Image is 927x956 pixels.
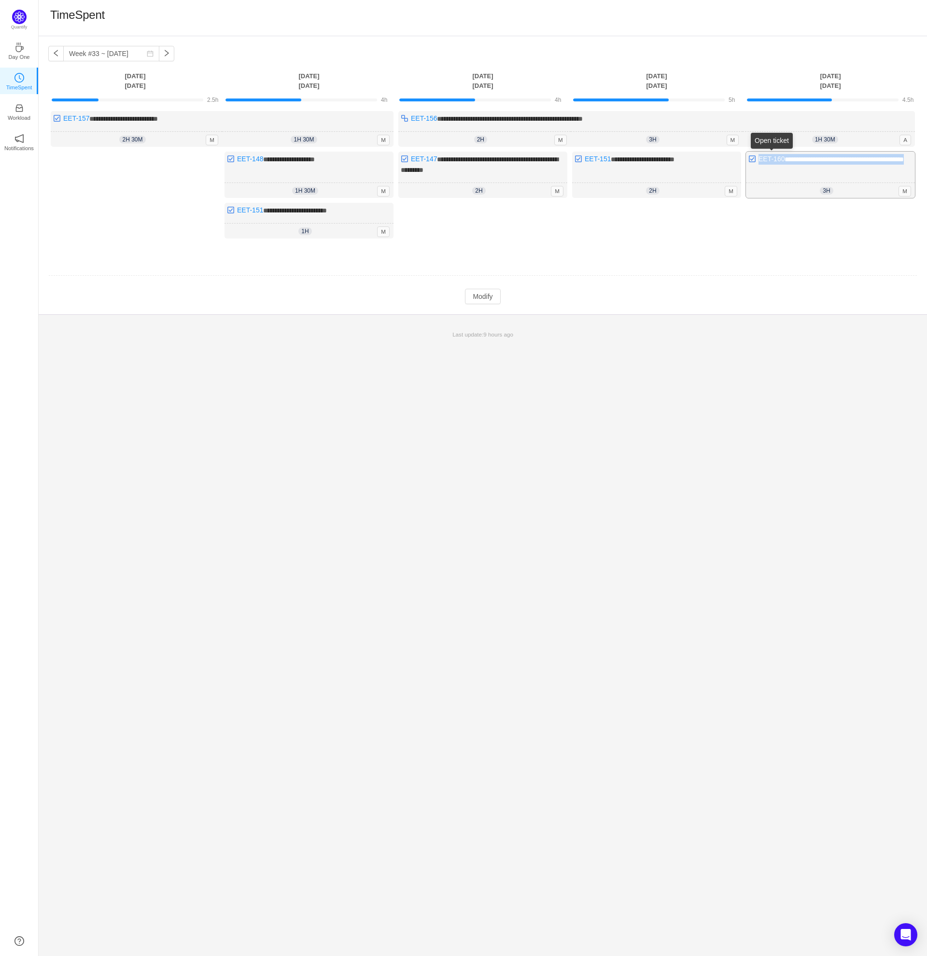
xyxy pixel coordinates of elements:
[147,50,154,57] i: icon: calendar
[744,71,917,91] th: [DATE] [DATE]
[63,46,159,61] input: Select a week
[472,187,485,195] span: 2h
[227,206,235,214] img: 10318
[465,289,500,304] button: Modify
[555,97,561,103] span: 4h
[48,46,64,61] button: icon: left
[206,135,218,145] span: M
[14,137,24,146] a: icon: notificationNotifications
[894,923,917,946] div: Open Intercom Messenger
[474,136,487,143] span: 2h
[646,136,659,143] span: 3h
[14,103,24,113] i: icon: inbox
[748,155,756,163] img: 10318
[585,155,611,163] a: EET-151
[53,114,61,122] img: 10318
[396,71,570,91] th: [DATE] [DATE]
[14,936,24,946] a: icon: question-circle
[227,155,235,163] img: 10318
[63,114,89,122] a: EET-157
[758,155,785,163] a: EET-160
[401,114,408,122] img: 10316
[729,97,735,103] span: 5h
[12,10,27,24] img: Quantify
[377,186,390,197] span: M
[6,83,32,92] p: TimeSpent
[401,155,408,163] img: 10318
[50,8,105,22] h1: TimeSpent
[646,187,659,195] span: 2h
[14,45,24,55] a: icon: coffeeDay One
[48,71,222,91] th: [DATE] [DATE]
[483,331,513,337] span: 9 hours ago
[411,114,437,122] a: EET-156
[551,186,563,197] span: M
[14,106,24,116] a: icon: inboxWorkload
[8,53,29,61] p: Day One
[298,227,311,235] span: 1h
[291,136,317,143] span: 1h 30m
[812,136,838,143] span: 1h 30m
[4,144,34,153] p: Notifications
[377,135,390,145] span: M
[8,113,30,122] p: Workload
[899,186,911,197] span: M
[237,206,263,214] a: EET-151
[14,42,24,52] i: icon: coffee
[222,71,396,91] th: [DATE] [DATE]
[575,155,582,163] img: 10318
[292,187,318,195] span: 1h 30m
[570,71,744,91] th: [DATE] [DATE]
[751,133,793,149] div: Open ticket
[14,134,24,143] i: icon: notification
[820,187,833,195] span: 3h
[899,135,911,145] span: A
[381,97,387,103] span: 4h
[237,155,263,163] a: EET-148
[11,24,28,31] p: Quantify
[14,76,24,85] a: icon: clock-circleTimeSpent
[725,186,737,197] span: M
[411,155,437,163] a: EET-147
[207,97,218,103] span: 2.5h
[14,73,24,83] i: icon: clock-circle
[727,135,739,145] span: M
[377,226,390,237] span: M
[119,136,145,143] span: 2h 30m
[902,97,913,103] span: 4.5h
[554,135,567,145] span: M
[159,46,174,61] button: icon: right
[452,331,513,337] span: Last update:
